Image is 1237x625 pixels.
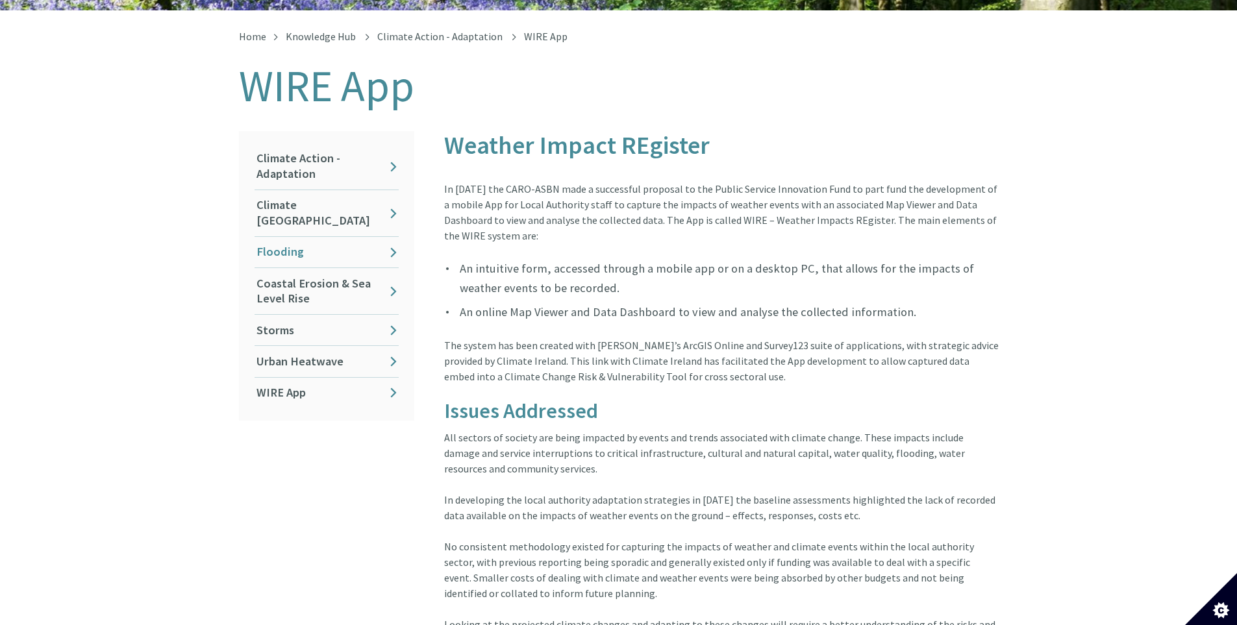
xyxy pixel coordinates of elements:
[255,378,399,408] a: WIRE App
[444,259,999,297] li: An intuitive form, accessed through a mobile app or on a desktop PC, that allows for the impacts ...
[239,62,999,110] h1: WIRE App
[444,400,999,423] h3: Issues Addressed
[255,237,399,267] a: Flooding
[444,302,999,321] li: An online Map Viewer and Data Dashboard to view and analyse the collected information.
[524,30,568,43] span: WIRE App
[255,143,399,190] a: Climate Action - Adaptation
[255,268,399,314] a: Coastal Erosion & Sea Level Rise
[255,346,399,376] a: Urban Heatwave
[377,30,503,43] a: Climate Action - Adaptation
[255,315,399,345] a: Storms
[239,30,266,43] a: Home
[255,190,399,236] a: Climate [GEOGRAPHIC_DATA]
[444,131,999,158] h1: Weather Impact REgister
[1185,573,1237,625] button: Set cookie preferences
[286,30,356,43] a: Knowledge Hub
